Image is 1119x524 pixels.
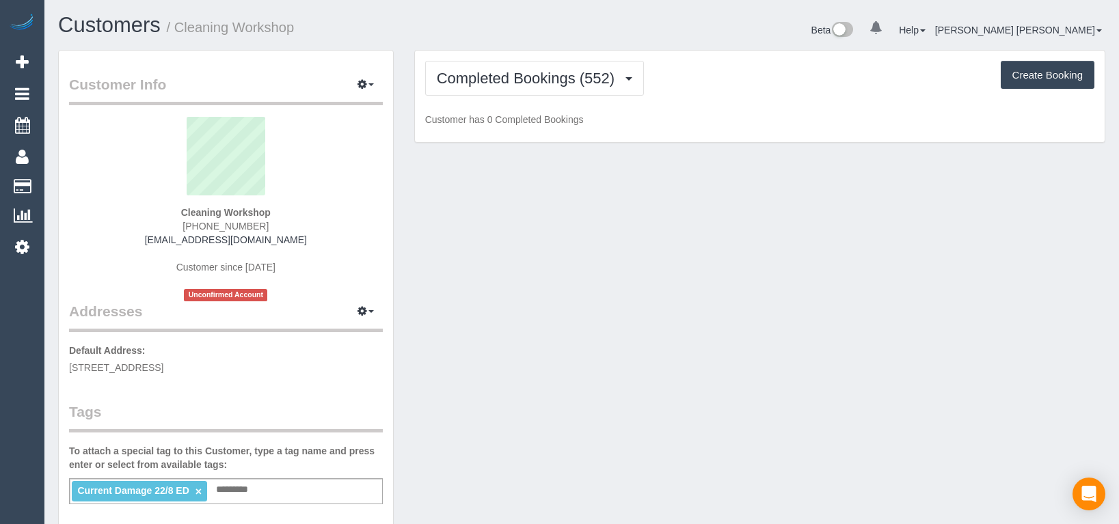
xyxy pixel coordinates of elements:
[935,25,1102,36] a: [PERSON_NAME] [PERSON_NAME]
[437,70,621,87] span: Completed Bookings (552)
[145,234,307,245] a: [EMAIL_ADDRESS][DOMAIN_NAME]
[425,113,1094,126] p: Customer has 0 Completed Bookings
[69,362,163,373] span: [STREET_ADDRESS]
[184,289,267,301] span: Unconfirmed Account
[196,486,202,497] a: ×
[69,74,383,105] legend: Customer Info
[1001,61,1094,89] button: Create Booking
[899,25,926,36] a: Help
[425,61,645,96] button: Completed Bookings (552)
[69,444,383,471] label: To attach a special tag to this Customer, type a tag name and press enter or select from availabl...
[831,22,853,40] img: New interface
[1073,478,1105,510] div: Open Intercom Messenger
[69,344,146,357] label: Default Address:
[58,13,161,37] a: Customers
[8,14,36,33] img: Automaid Logo
[167,20,295,35] small: / Cleaning Workshop
[77,485,189,496] span: Current Damage 22/8 ED
[176,262,275,273] span: Customer since [DATE]
[811,25,854,36] a: Beta
[183,221,269,232] span: [PHONE_NUMBER]
[69,402,383,432] legend: Tags
[181,207,271,218] strong: Cleaning Workshop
